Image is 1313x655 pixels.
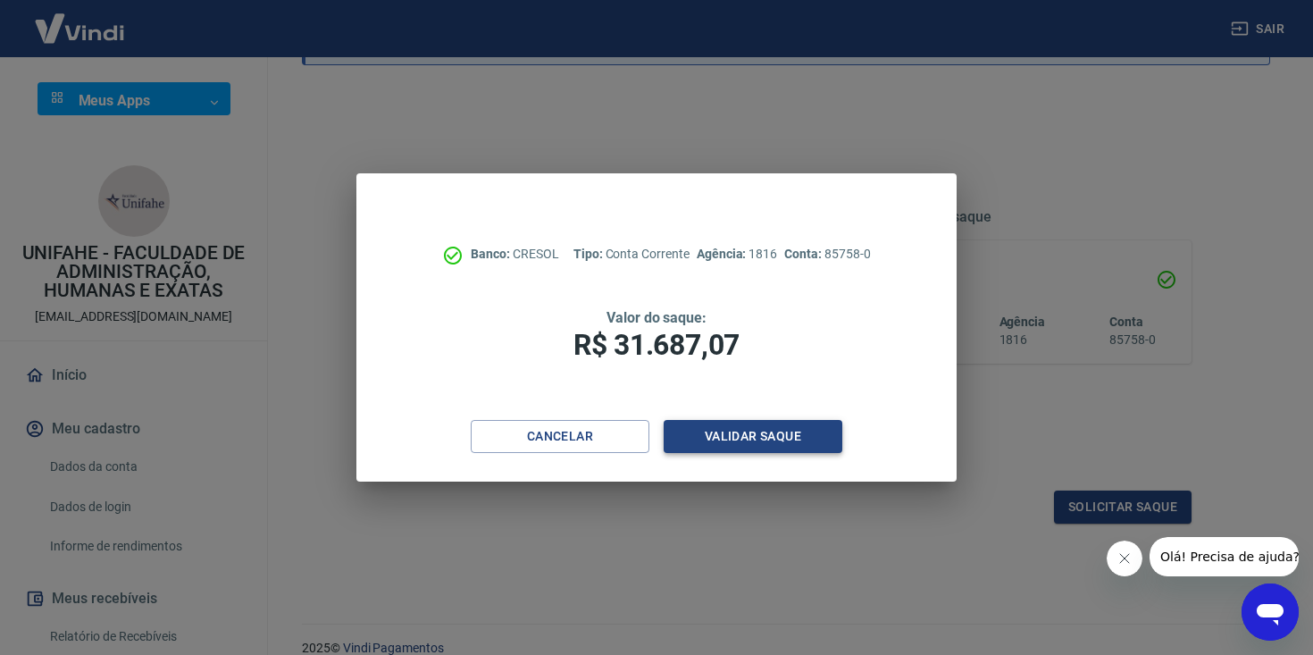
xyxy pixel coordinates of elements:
[11,13,150,27] span: Olá! Precisa de ajuda?
[606,309,707,326] span: Valor do saque:
[573,247,606,261] span: Tipo:
[573,245,690,264] p: Conta Corrente
[471,420,649,453] button: Cancelar
[1242,584,1299,641] iframe: Botão para abrir a janela de mensagens
[697,245,777,264] p: 1816
[784,245,870,264] p: 85758-0
[573,328,740,362] span: R$ 31.687,07
[1107,541,1142,576] iframe: Fechar mensagem
[784,247,824,261] span: Conta:
[664,420,842,453] button: Validar saque
[471,247,513,261] span: Banco:
[1150,537,1299,576] iframe: Mensagem da empresa
[471,245,558,264] p: CRESOL
[697,247,749,261] span: Agência:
